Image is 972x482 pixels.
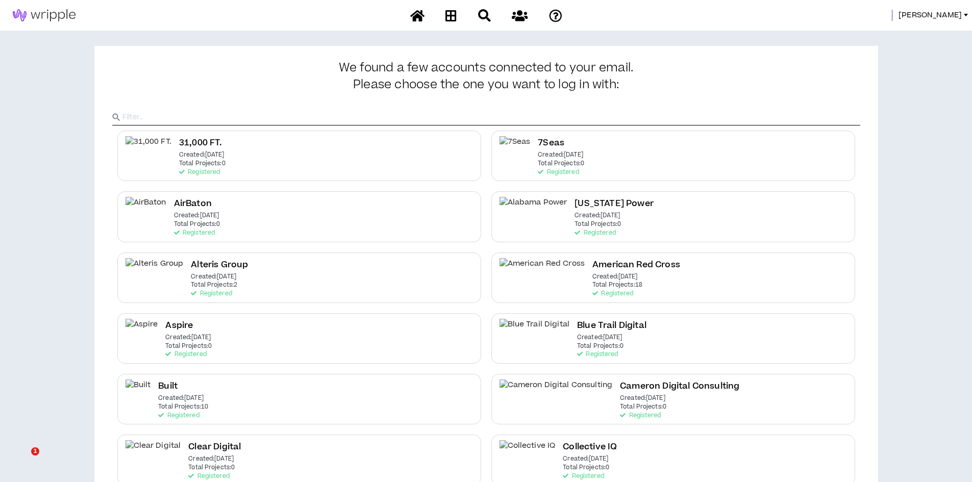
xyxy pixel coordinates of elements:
h2: Cameron Digital Consulting [620,379,739,393]
img: 7Seas [500,136,531,159]
h2: AirBaton [174,197,212,211]
p: Registered [158,412,199,419]
p: Total Projects: 0 [620,403,666,411]
h2: 7Seas [538,136,564,150]
h2: Clear Digital [188,440,241,454]
p: Created: [DATE] [179,151,225,159]
p: Registered [575,230,615,237]
img: Built [126,379,151,402]
p: Total Projects: 18 [592,282,642,289]
p: Registered [165,351,206,358]
img: 31,000 FT. [126,136,171,159]
p: Created: [DATE] [158,395,204,402]
span: [PERSON_NAME] [899,10,962,21]
p: Registered [620,412,661,419]
p: Total Projects: 0 [577,343,624,350]
p: Created: [DATE] [620,395,665,402]
p: Total Projects: 0 [563,464,609,471]
h2: Built [158,379,178,393]
h3: We found a few accounts connected to your email. [112,61,860,92]
p: Registered [592,290,633,297]
p: Registered [188,473,229,480]
h2: American Red Cross [592,258,680,272]
img: Alteris Group [126,258,184,281]
p: Total Projects: 0 [188,464,235,471]
p: Total Projects: 0 [165,343,212,350]
p: Created: [DATE] [188,455,234,463]
p: Registered [179,169,220,176]
p: Created: [DATE] [174,212,219,219]
img: Clear Digital [126,440,181,463]
p: Created: [DATE] [577,334,622,341]
img: Aspire [126,319,158,342]
iframe: Intercom live chat [10,447,35,472]
p: Created: [DATE] [191,273,236,281]
p: Total Projects: 0 [179,160,226,167]
p: Registered [174,230,215,237]
img: Collective IQ [500,440,556,463]
h2: Collective IQ [563,440,617,454]
p: Total Projects: 2 [191,282,237,289]
p: Total Projects: 0 [174,221,220,228]
h2: 31,000 FT. [179,136,222,150]
h2: Alteris Group [191,258,248,272]
p: Total Projects: 0 [575,221,621,228]
h2: Blue Trail Digital [577,319,646,333]
input: Filter.. [122,110,860,125]
p: Registered [577,351,618,358]
p: Created: [DATE] [165,334,211,341]
p: Total Projects: 10 [158,403,208,411]
span: 1 [31,447,39,455]
p: Created: [DATE] [592,273,638,281]
p: Created: [DATE] [538,151,583,159]
p: Created: [DATE] [563,455,608,463]
img: Cameron Digital Consulting [500,379,613,402]
p: Created: [DATE] [575,212,620,219]
h2: Aspire [165,319,193,333]
h2: [US_STATE] Power [575,197,654,211]
p: Registered [191,290,232,297]
p: Registered [538,169,579,176]
img: AirBaton [126,197,166,220]
p: Registered [563,473,604,480]
p: Total Projects: 0 [538,160,584,167]
img: Alabama Power [500,197,567,220]
span: Please choose the one you want to log in with: [353,78,619,92]
img: Blue Trail Digital [500,319,570,342]
img: American Red Cross [500,258,585,281]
